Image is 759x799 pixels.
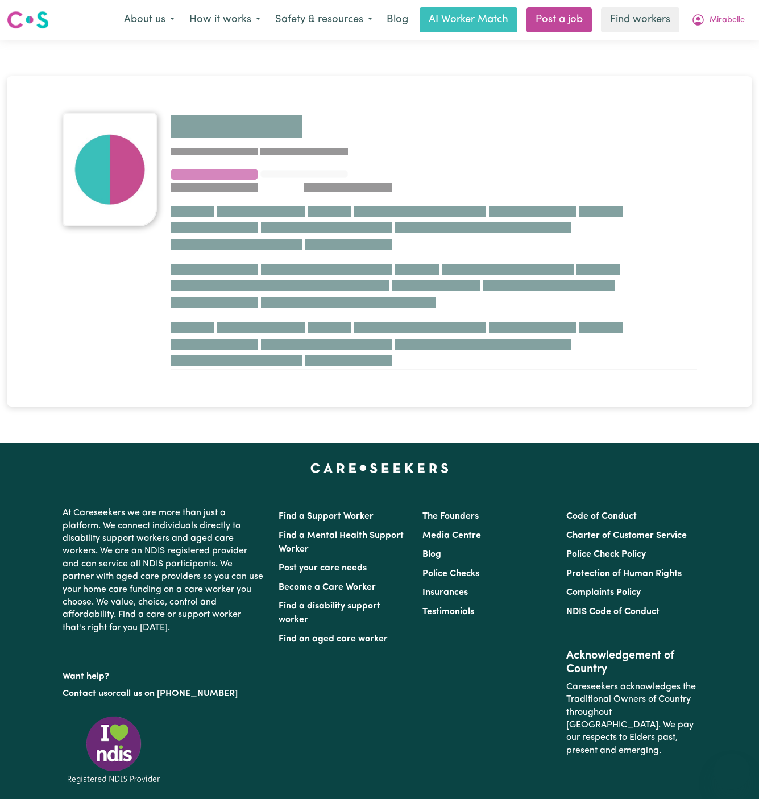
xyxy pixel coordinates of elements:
[566,512,637,521] a: Code of Conduct
[116,689,238,698] a: call us on [PHONE_NUMBER]
[566,649,696,676] h2: Acknowledgement of Country
[684,8,752,32] button: My Account
[422,569,479,578] a: Police Checks
[422,531,481,540] a: Media Centre
[420,7,517,32] a: AI Worker Match
[63,683,265,705] p: or
[714,754,750,790] iframe: Button to launch messaging window
[422,607,474,616] a: Testimonials
[601,7,679,32] a: Find workers
[279,531,404,554] a: Find a Mental Health Support Worker
[7,7,49,33] a: Careseekers logo
[279,635,388,644] a: Find an aged care worker
[526,7,592,32] a: Post a job
[566,676,696,761] p: Careseekers acknowledges the Traditional Owners of Country throughout [GEOGRAPHIC_DATA]. We pay o...
[566,531,687,540] a: Charter of Customer Service
[279,583,376,592] a: Become a Care Worker
[710,14,745,27] span: Mirabelle
[268,8,380,32] button: Safety & resources
[63,502,265,639] p: At Careseekers we are more than just a platform. We connect individuals directly to disability su...
[279,564,367,573] a: Post your care needs
[422,512,479,521] a: The Founders
[566,588,641,597] a: Complaints Policy
[117,8,182,32] button: About us
[422,588,468,597] a: Insurances
[279,512,374,521] a: Find a Support Worker
[566,569,682,578] a: Protection of Human Rights
[63,714,165,785] img: Registered NDIS provider
[310,463,449,473] a: Careseekers home page
[380,7,415,32] a: Blog
[279,602,380,624] a: Find a disability support worker
[566,607,660,616] a: NDIS Code of Conduct
[182,8,268,32] button: How it works
[422,550,441,559] a: Blog
[63,689,107,698] a: Contact us
[566,550,646,559] a: Police Check Policy
[7,10,49,30] img: Careseekers logo
[63,666,265,683] p: Want help?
